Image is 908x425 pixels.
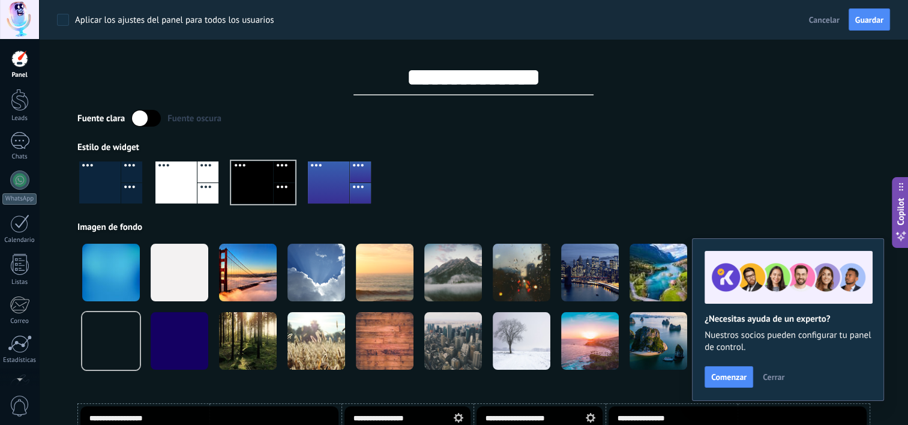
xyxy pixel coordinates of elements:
div: Calendario [2,237,37,244]
div: Estilo de widget [77,142,870,153]
button: Cerrar [757,368,790,386]
span: Copilot [895,198,907,226]
button: Cancelar [804,11,844,29]
button: Comenzar [705,366,753,388]
h2: ¿Necesitas ayuda de un experto? [705,313,871,325]
button: Guardar [849,8,890,31]
div: WhatsApp [2,193,37,205]
span: Nuestros socios pueden configurar tu panel de control. [705,330,871,354]
span: Cerrar [763,373,784,381]
div: Listas [2,279,37,286]
div: Correo [2,318,37,325]
span: Guardar [855,16,883,24]
div: Chats [2,153,37,161]
span: Comenzar [711,373,747,381]
div: Estadísticas [2,357,37,364]
div: Panel [2,71,37,79]
div: Aplicar los ajustes del panel para todos los usuarios [75,14,274,26]
div: Imagen de fondo [77,222,870,233]
div: Fuente clara [77,113,125,124]
div: Fuente oscura [167,113,221,124]
span: Cancelar [809,14,840,25]
div: Leads [2,115,37,122]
